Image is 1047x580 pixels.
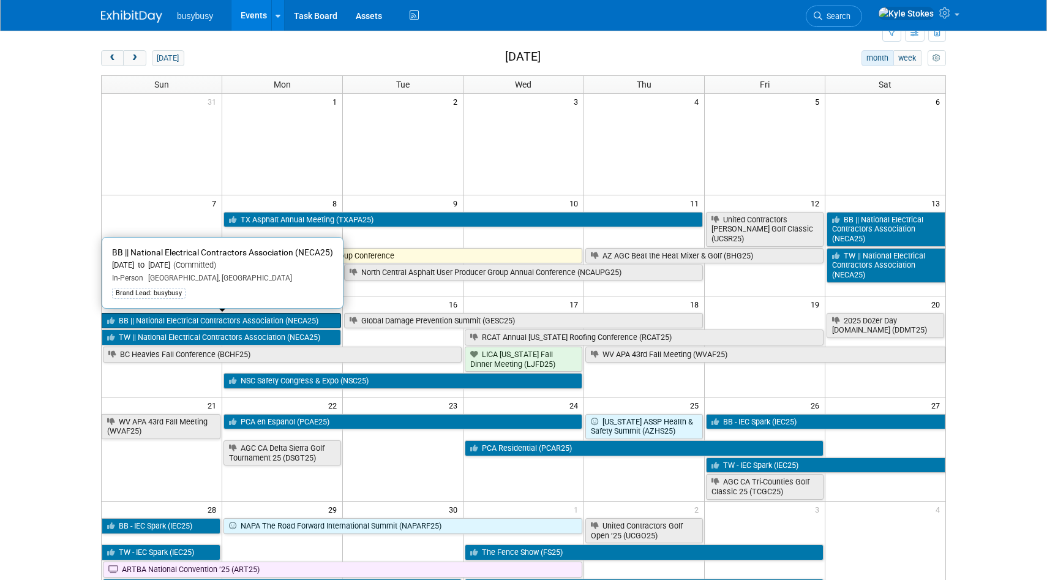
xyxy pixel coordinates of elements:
button: myCustomButton [928,50,946,66]
span: 4 [693,94,704,109]
a: TW || National Electrical Contractors Association (NECA25) [102,330,341,345]
div: [DATE] to [DATE] [112,260,333,271]
a: BC Heavies Fall Conference (BCHF25) [103,347,462,363]
span: [GEOGRAPHIC_DATA], [GEOGRAPHIC_DATA] [143,274,292,282]
span: busybusy [177,11,213,21]
span: Sat [879,80,891,89]
a: AGC CA Delta Sierra Golf Tournament 25 (DSGT25) [223,440,341,465]
span: Tue [396,80,410,89]
a: PCA Residential (PCAR25) [465,440,824,456]
a: NAPA IMPACT Leadership Group Conference [223,248,582,264]
span: 23 [448,397,463,413]
span: 9 [452,195,463,211]
span: 25 [689,397,704,413]
a: NAPA The Road Forward International Summit (NAPARF25) [223,518,582,534]
span: 11 [689,195,704,211]
a: PCA en Espanol (PCAE25) [223,414,582,430]
span: Wed [515,80,531,89]
a: BB - IEC Spark (IEC25) [102,518,220,534]
span: 21 [206,397,222,413]
span: 3 [572,94,584,109]
h2: [DATE] [505,50,541,64]
button: next [123,50,146,66]
span: (Committed) [170,260,216,269]
a: Search [806,6,862,27]
span: 7 [211,195,222,211]
span: 1 [572,502,584,517]
div: Brand Lead: busybusy [112,288,186,299]
a: 2025 Dozer Day [DOMAIN_NAME] (DDMT25) [827,313,944,338]
a: RCAT Annual [US_STATE] Roofing Conference (RCAT25) [465,330,824,345]
a: BB || National Electrical Contractors Association (NECA25) [827,212,945,247]
span: 2 [452,94,463,109]
span: Search [822,12,850,21]
a: [US_STATE] ASSP Health & Safety Summit (AZHS25) [585,414,703,439]
span: 4 [934,502,945,517]
span: 1 [331,94,342,109]
span: 27 [930,397,945,413]
span: 18 [689,296,704,312]
span: 24 [568,397,584,413]
span: 16 [448,296,463,312]
img: Kyle Stokes [878,7,934,20]
span: 12 [809,195,825,211]
span: 30 [448,502,463,517]
a: AZ AGC Beat the Heat Mixer & Golf (BHG25) [585,248,824,264]
button: prev [101,50,124,66]
span: 29 [327,502,342,517]
span: Thu [637,80,651,89]
span: 6 [934,94,945,109]
a: NSC Safety Congress & Expo (NSC25) [223,373,582,389]
span: 2 [693,502,704,517]
a: ARTBA National Convention ’25 (ART25) [103,562,582,578]
a: TW - IEC Spark (IEC25) [102,544,220,560]
a: BB - IEC Spark (IEC25) [706,414,945,430]
a: TW || National Electrical Contractors Association (NECA25) [827,248,945,283]
a: TX Asphalt Annual Meeting (TXAPA25) [223,212,702,228]
img: ExhibitDay [101,10,162,23]
a: WV APA 43rd Fall Meeting (WVAF25) [585,347,945,363]
span: 8 [331,195,342,211]
span: Fri [760,80,770,89]
span: 17 [568,296,584,312]
span: 20 [930,296,945,312]
span: 19 [809,296,825,312]
span: Sun [154,80,169,89]
button: month [861,50,894,66]
a: AGC CA Tri-Counties Golf Classic 25 (TCGC25) [706,474,824,499]
button: [DATE] [152,50,184,66]
span: Mon [274,80,291,89]
span: 22 [327,397,342,413]
span: 5 [814,94,825,109]
a: LICA [US_STATE] Fall Dinner Meeting (LJFD25) [465,347,582,372]
a: Global Damage Prevention Summit (GESC25) [344,313,703,329]
a: United Contractors Golf Open ’25 (UCGO25) [585,518,703,543]
a: North Central Asphalt User Producer Group Annual Conference (NCAUPG25) [344,265,703,281]
a: United Contractors [PERSON_NAME] Golf Classic (UCSR25) [706,212,824,247]
a: BB || National Electrical Contractors Association (NECA25) [102,313,341,329]
span: 13 [930,195,945,211]
span: In-Person [112,274,143,282]
span: BB || National Electrical Contractors Association (NECA25) [112,247,333,257]
a: TW - IEC Spark (IEC25) [706,458,945,473]
a: WV APA 43rd Fall Meeting (WVAF25) [102,414,220,439]
span: 26 [809,397,825,413]
span: 31 [206,94,222,109]
button: week [893,50,921,66]
span: 28 [206,502,222,517]
span: 10 [568,195,584,211]
span: 3 [814,502,825,517]
a: The Fence Show (FS25) [465,544,824,560]
i: Personalize Calendar [933,55,940,62]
